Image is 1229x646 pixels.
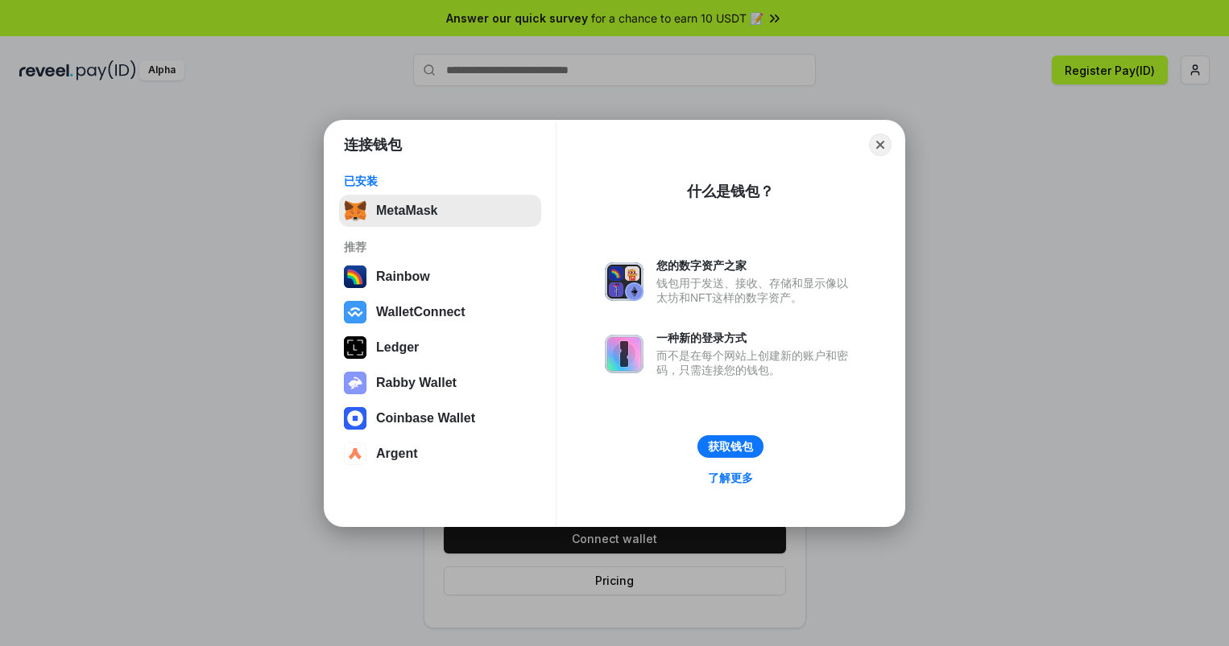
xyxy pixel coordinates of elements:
img: svg+xml,%3Csvg%20fill%3D%22none%22%20height%3D%2233%22%20viewBox%3D%220%200%2035%2033%22%20width%... [344,200,366,222]
div: 什么是钱包？ [687,182,774,201]
h1: 连接钱包 [344,135,402,154]
div: WalletConnect [376,305,466,319]
button: Argent [339,438,541,470]
div: 了解更多 [708,471,753,485]
img: svg+xml,%3Csvg%20width%3D%2228%22%20height%3D%2228%22%20viewBox%3D%220%200%2028%2028%22%20fill%3D... [344,407,366,430]
button: 获取钱包 [697,435,763,458]
img: svg+xml,%3Csvg%20xmlns%3D%22http%3A%2F%2Fwww.w3.org%2F2000%2Fsvg%22%20width%3D%2228%22%20height%3... [344,336,366,359]
div: Rainbow [376,270,430,284]
img: svg+xml,%3Csvg%20width%3D%2228%22%20height%3D%2228%22%20viewBox%3D%220%200%2028%2028%22%20fill%3D... [344,301,366,323]
img: svg+xml,%3Csvg%20xmlns%3D%22http%3A%2F%2Fwww.w3.org%2F2000%2Fsvg%22%20fill%3D%22none%22%20viewBox... [605,335,643,373]
div: Rabby Wallet [376,376,457,390]
div: 获取钱包 [708,439,753,454]
img: svg+xml,%3Csvg%20width%3D%2228%22%20height%3D%2228%22%20viewBox%3D%220%200%2028%2028%22%20fill%3D... [344,442,366,465]
button: Rainbow [339,261,541,293]
div: Ledger [376,340,419,355]
div: 钱包用于发送、接收、存储和显示像以太坊和NFT这样的数字资产。 [656,276,856,305]
button: Rabby Wallet [339,367,541,399]
div: 一种新的登录方式 [656,331,856,345]
div: 而不是在每个网站上创建新的账户和密码，只需连接您的钱包。 [656,348,856,377]
img: svg+xml,%3Csvg%20width%3D%22120%22%20height%3D%22120%22%20viewBox%3D%220%200%20120%20120%22%20fil... [344,265,366,288]
div: Argent [376,446,418,461]
button: Coinbase Wallet [339,402,541,434]
button: MetaMask [339,195,541,227]
div: 推荐 [344,240,536,254]
img: svg+xml,%3Csvg%20xmlns%3D%22http%3A%2F%2Fwww.w3.org%2F2000%2Fsvg%22%20fill%3D%22none%22%20viewBox... [605,262,643,301]
button: Close [869,134,892,156]
div: Coinbase Wallet [376,411,475,426]
button: Ledger [339,331,541,364]
div: 已安装 [344,174,536,188]
div: 您的数字资产之家 [656,258,856,273]
div: MetaMask [376,204,437,218]
button: WalletConnect [339,296,541,328]
a: 了解更多 [698,467,763,488]
img: svg+xml,%3Csvg%20xmlns%3D%22http%3A%2F%2Fwww.w3.org%2F2000%2Fsvg%22%20fill%3D%22none%22%20viewBox... [344,372,366,394]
